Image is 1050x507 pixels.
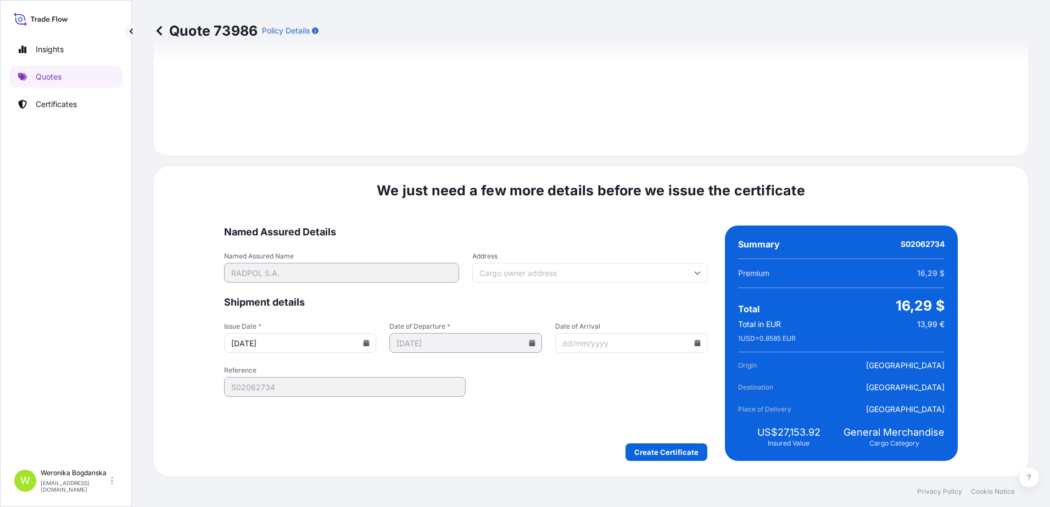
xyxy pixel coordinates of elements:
[738,268,769,279] span: Premium
[9,38,122,60] a: Insights
[41,469,109,477] p: Weronika Bogdanska
[869,439,919,448] span: Cargo Category
[555,333,707,353] input: dd/mm/yyyy
[917,268,945,279] span: 16,29 $
[896,297,945,314] span: 16,29 $
[738,239,780,250] span: Summary
[917,319,945,330] span: 13,99 €
[224,252,459,261] span: Named Assured Name
[634,447,699,458] p: Create Certificate
[389,333,541,353] input: dd/mm/yyyy
[625,443,707,461] button: Create Certificate
[738,360,800,371] span: Origin
[757,426,820,439] span: US$27,153.92
[472,252,707,261] span: Address
[738,404,800,415] span: Place of Delivery
[866,360,945,371] span: [GEOGRAPHIC_DATA]
[866,382,945,393] span: [GEOGRAPHIC_DATA]
[20,475,30,486] span: W
[224,322,376,331] span: Issue Date
[917,487,962,496] a: Privacy Policy
[154,22,258,40] p: Quote 73986
[738,319,781,330] span: Total in EUR
[738,334,796,343] span: 1 USD = 0.8585 EUR
[9,93,122,115] a: Certificates
[844,426,945,439] span: General Merchandise
[41,480,109,493] p: [EMAIL_ADDRESS][DOMAIN_NAME]
[36,71,62,82] p: Quotes
[36,99,77,110] p: Certificates
[738,382,800,393] span: Destination
[866,404,945,415] span: [GEOGRAPHIC_DATA]
[262,25,310,36] p: Policy Details
[224,296,707,309] span: Shipment details
[224,333,376,353] input: dd/mm/yyyy
[472,263,707,283] input: Cargo owner address
[224,377,466,397] input: Your internal reference
[224,226,707,239] span: Named Assured Details
[738,303,759,314] span: Total
[224,366,466,375] span: Reference
[389,322,541,331] span: Date of Departure
[36,44,64,55] p: Insights
[9,66,122,88] a: Quotes
[555,322,707,331] span: Date of Arrival
[377,182,805,199] span: We just need a few more details before we issue the certificate
[768,439,809,448] span: Insured Value
[901,239,945,250] span: S02062734
[971,487,1015,496] a: Cookie Notice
